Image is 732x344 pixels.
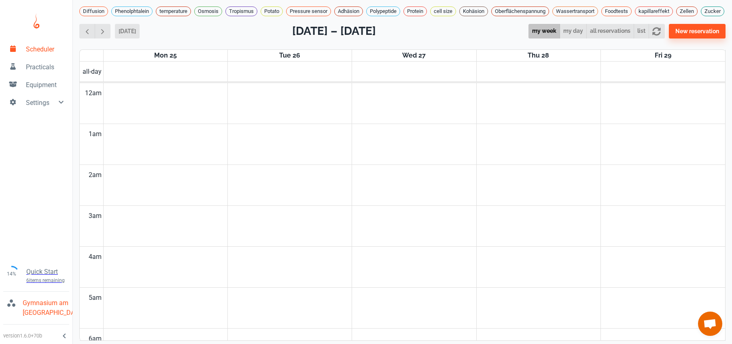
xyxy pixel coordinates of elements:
[601,6,632,16] div: Foodtests
[698,312,722,336] a: Chat öffnen
[156,6,191,16] div: temperature
[553,7,598,15] span: Wassertransport
[528,24,560,39] button: my week
[226,7,257,15] span: Tropismus
[491,6,549,16] div: Oberflächenspannung
[676,6,698,16] div: Zellen
[153,50,178,61] a: August 25, 2025
[83,83,103,103] div: 12am
[95,24,110,39] button: Next week
[87,288,103,308] div: 5am
[701,7,724,15] span: Zucker
[194,6,222,16] div: Osmosis
[87,247,103,267] div: 4am
[292,23,376,40] h2: [DATE] – [DATE]
[367,7,400,15] span: Polypeptide
[79,24,95,39] button: Previous week
[701,6,724,16] div: Zucker
[460,7,488,15] span: Kohäsion
[261,7,282,15] span: Potato
[334,6,363,16] div: Adhäsion
[115,24,140,38] button: [DATE]
[156,7,191,15] span: temperature
[261,6,283,16] div: Potato
[81,67,103,77] span: all-day
[635,6,673,16] div: kapillareffekt
[653,50,673,61] a: August 29, 2025
[111,6,153,16] div: Phenolphtalein
[430,6,456,16] div: cell size
[80,7,108,15] span: Diffusion
[649,24,664,39] button: refresh
[87,165,103,185] div: 2am
[635,7,673,15] span: kapillareffekt
[286,7,331,15] span: Pressure sensor
[459,6,488,16] div: Kohäsion
[526,50,551,61] a: August 28, 2025
[404,7,426,15] span: Protein
[195,7,222,15] span: Osmosis
[401,50,427,61] a: August 27, 2025
[225,6,257,16] div: Tropismus
[560,24,587,39] button: my day
[586,24,634,39] button: all reservations
[634,24,649,39] button: list
[286,6,331,16] div: Pressure sensor
[431,7,456,15] span: cell size
[278,50,302,61] a: August 26, 2025
[677,7,697,15] span: Zellen
[112,7,152,15] span: Phenolphtalein
[669,24,726,38] button: New reservation
[552,6,598,16] div: Wassertransport
[492,7,549,15] span: Oberflächenspannung
[335,7,363,15] span: Adhäsion
[87,206,103,226] div: 3am
[79,6,108,16] div: Diffusion
[403,6,427,16] div: Protein
[366,6,400,16] div: Polypeptide
[87,124,103,144] div: 1am
[602,7,631,15] span: Foodtests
